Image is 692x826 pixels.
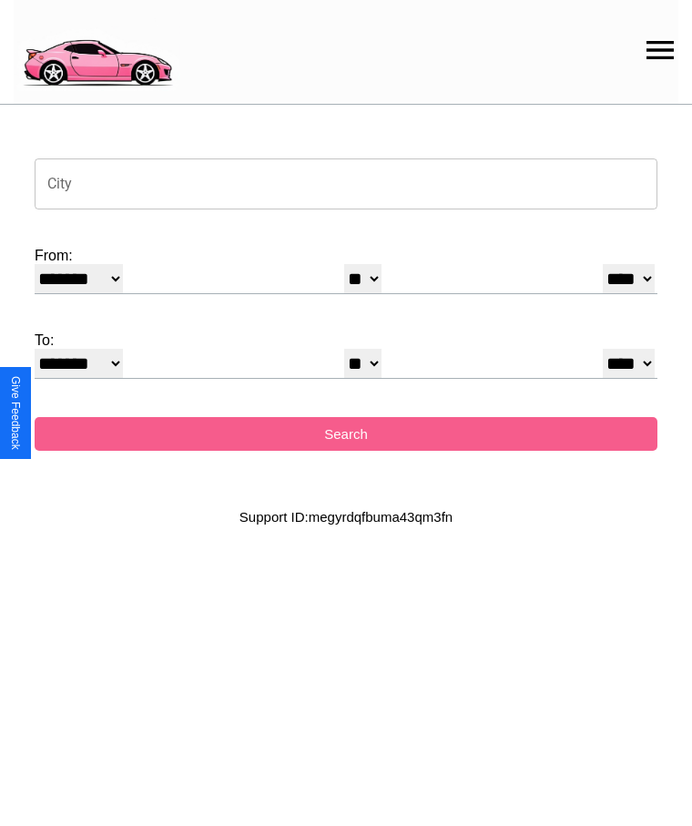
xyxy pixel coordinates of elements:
div: Give Feedback [9,376,22,450]
label: To: [35,332,657,349]
p: Support ID: megyrdqfbuma43qm3fn [239,505,453,529]
img: logo [14,9,180,91]
label: From: [35,248,657,264]
button: Search [35,417,657,451]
